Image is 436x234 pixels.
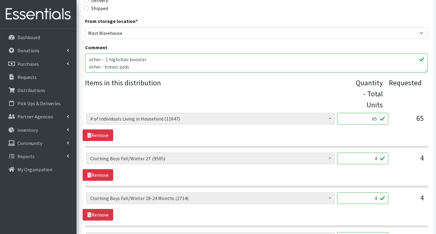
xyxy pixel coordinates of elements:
[17,113,53,120] p: Partner Agencies
[2,58,74,70] a: Purchases
[17,127,38,133] p: Inventory
[85,77,356,108] legend: Items in this distribution
[356,77,383,110] div: Quantity - Total Units
[337,113,388,124] input: Quantity
[90,194,331,202] span: Clothing Boys Fall/Winter 18-24 Months (2714)
[337,153,388,164] input: Quantity
[83,169,113,181] a: Remove
[17,34,40,40] p: Dashboard
[2,163,74,176] a: My Organization
[86,153,335,164] span: Clothing Boys Fall/Winter 2T (9505)
[17,61,39,67] p: Purchases
[2,150,74,162] a: Reports
[83,209,113,221] a: Remove
[83,129,113,141] a: Remove
[2,71,74,83] a: Requests
[85,54,428,72] textarea: other - 1 highchair booster other - breast pads
[17,153,35,159] p: Reports
[337,192,388,204] input: Quantity
[17,47,39,54] p: Donations
[393,192,424,209] div: 4
[2,97,74,110] a: Pick Ups & Deliveries
[86,192,335,204] span: Clothing Boys Fall/Winter 18-24 Months (2714)
[91,5,108,12] label: Shipped
[17,166,52,173] p: My Organization
[85,44,107,51] label: Comment
[136,18,138,24] abbr: required
[389,77,422,110] div: Requested
[17,100,61,106] p: Pick Ups & Deliveries
[86,113,335,124] span: # of Individuals Living in Household (11647)
[90,154,331,163] span: Clothing Boys Fall/Winter 2T (9505)
[2,4,74,24] img: HumanEssentials
[2,137,74,149] a: Community
[2,31,74,43] a: Dashboard
[2,84,74,96] a: Distributions
[2,44,74,57] a: Donations
[393,113,424,129] div: 65
[85,17,138,25] label: From storage location
[2,110,74,123] a: Partner Agencies
[17,74,37,80] p: Requests
[17,140,42,146] p: Community
[393,153,424,169] div: 4
[17,87,45,93] p: Distributions
[90,114,331,123] span: # of Individuals Living in Household (11647)
[2,124,74,136] a: Inventory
